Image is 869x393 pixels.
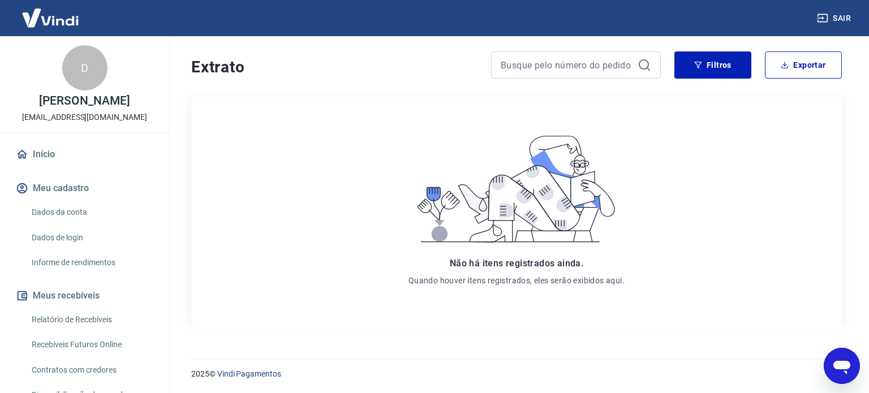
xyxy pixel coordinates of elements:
a: Contratos com credores [27,359,156,382]
h4: Extrato [191,56,477,79]
a: Dados da conta [27,201,156,224]
div: D [62,45,107,90]
a: Relatório de Recebíveis [27,308,156,331]
a: Informe de rendimentos [27,251,156,274]
p: [PERSON_NAME] [39,95,130,107]
p: 2025 © [191,368,842,380]
a: Início [14,142,156,167]
a: Vindi Pagamentos [217,369,281,378]
button: Exportar [765,51,842,79]
span: Não há itens registrados ainda. [450,258,583,269]
p: [EMAIL_ADDRESS][DOMAIN_NAME] [22,111,147,123]
button: Sair [815,8,855,29]
a: Recebíveis Futuros Online [27,333,156,356]
button: Filtros [674,51,751,79]
iframe: Botão para abrir a janela de mensagens [824,348,860,384]
img: Vindi [14,1,87,35]
a: Dados de login [27,226,156,249]
button: Meus recebíveis [14,283,156,308]
input: Busque pelo número do pedido [501,57,633,74]
p: Quando houver itens registrados, eles serão exibidos aqui. [408,275,625,286]
button: Meu cadastro [14,176,156,201]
